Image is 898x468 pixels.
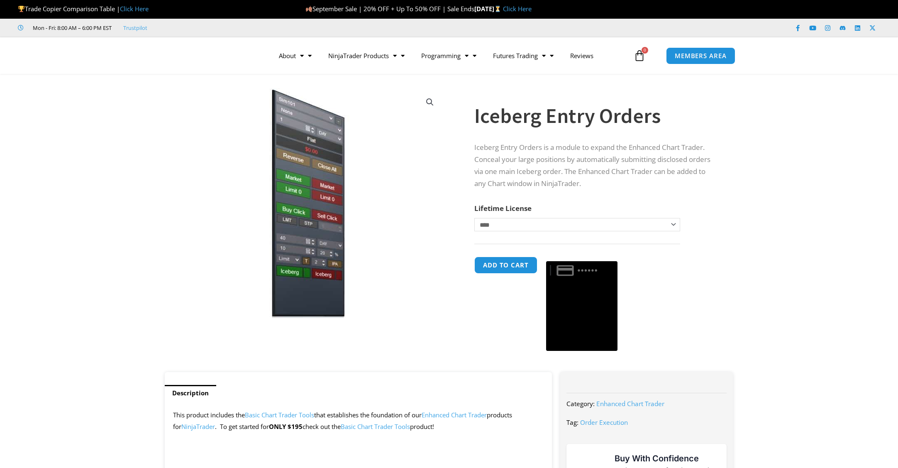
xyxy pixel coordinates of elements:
img: 🏆 [18,6,24,12]
span: Tag: [566,418,578,426]
label: Lifetime License [474,203,532,213]
img: ⏳ [495,6,501,12]
a: Description [165,385,216,401]
a: Order Execution [580,418,628,426]
a: NinjaTrader [181,422,215,431]
p: Iceberg Entry Orders is a module to expand the Enhanced Chart Trader. Conceal your large position... [474,142,717,190]
a: Enhanced Chart Trader [596,399,664,408]
span: 0 [642,47,648,54]
nav: Menu [271,46,632,65]
a: Basic Chart Trader Tools [245,411,314,419]
a: View full-screen image gallery [422,95,437,110]
a: Futures Trading [485,46,562,65]
h3: Buy With Confidence [615,452,718,465]
a: MEMBERS AREA [666,47,735,64]
p: This product includes the that establishes the foundation of our products for . To get started for [173,409,544,433]
text: •••••• [577,266,598,275]
span: Mon - Fri: 8:00 AM – 6:00 PM EST [31,23,112,33]
span: MEMBERS AREA [675,53,727,59]
strong: [DATE] [474,5,503,13]
span: Trade Copier Comparison Table | [18,5,149,13]
button: Buy with GPay [546,261,617,351]
button: Add to cart [474,257,537,274]
strong: ONLY $195 [269,422,303,431]
iframe: Secure payment input frame [544,255,619,256]
a: NinjaTrader Products [320,46,413,65]
span: check out the product! [303,422,434,431]
a: Reviews [562,46,602,65]
a: Click Here [503,5,532,13]
h1: Iceberg Entry Orders [474,101,717,130]
a: Basic Chart Trader Tools [341,422,410,431]
a: Trustpilot [123,23,147,33]
img: LogoAI | Affordable Indicators – NinjaTrader [152,41,241,71]
a: 0 [621,44,658,68]
img: 🍂 [306,6,312,12]
span: September Sale | 20% OFF + Up To 50% OFF | Sale Ends [305,5,474,13]
a: Programming [413,46,485,65]
img: IceBergEntryOrders [177,88,444,318]
a: Enhanced Chart Trader [422,411,487,419]
a: About [271,46,320,65]
span: Category: [566,399,595,408]
a: Click Here [120,5,149,13]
